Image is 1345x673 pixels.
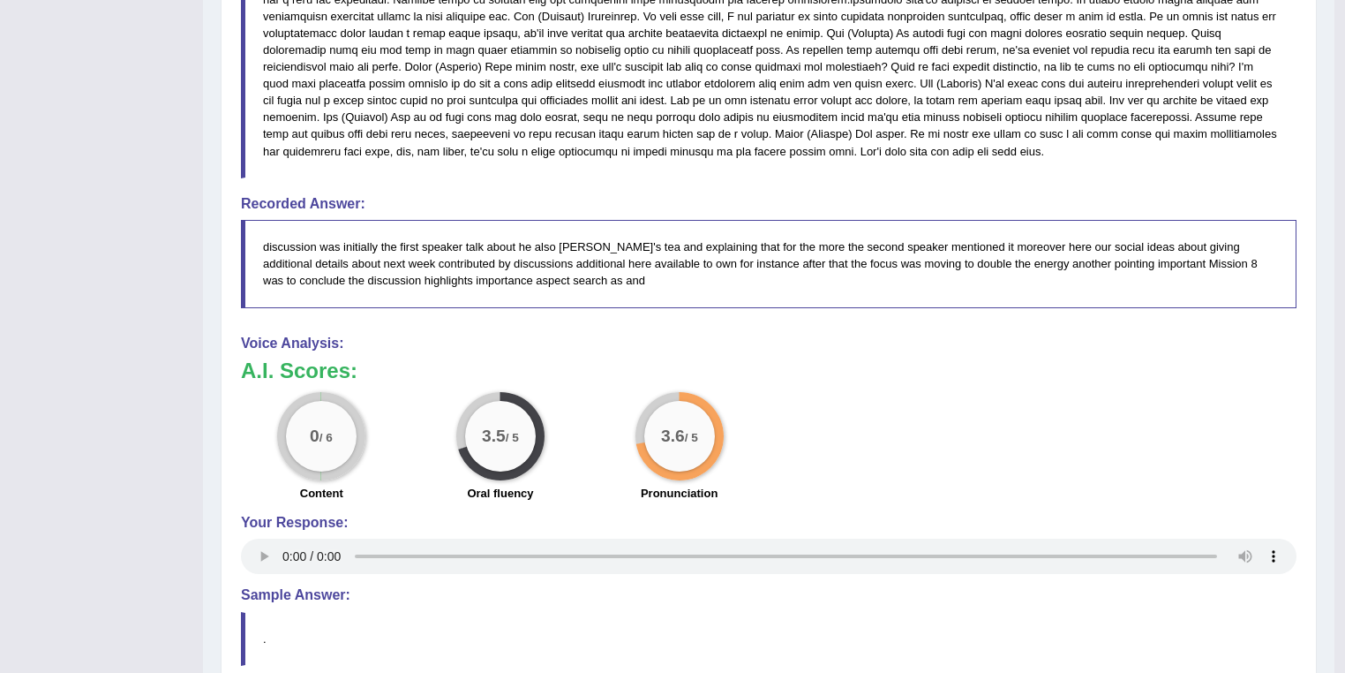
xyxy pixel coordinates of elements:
big: 0 [310,426,319,445]
blockquote: . [241,612,1296,666]
small: / 5 [506,431,519,444]
blockquote: discussion was initially the first speaker talk about he also [PERSON_NAME]'s tea and explaining ... [241,220,1296,307]
big: 3.6 [661,426,685,445]
label: Pronunciation [641,485,718,502]
big: 3.5 [482,426,506,445]
h4: Voice Analysis: [241,336,1296,352]
small: / 5 [684,431,697,444]
b: A.I. Scores: [241,359,357,382]
label: Oral fluency [467,485,533,502]
label: Content [300,485,343,502]
small: / 6 [319,431,333,444]
h4: Recorded Answer: [241,196,1296,212]
h4: Sample Answer: [241,587,1296,603]
h4: Your Response: [241,515,1296,531]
